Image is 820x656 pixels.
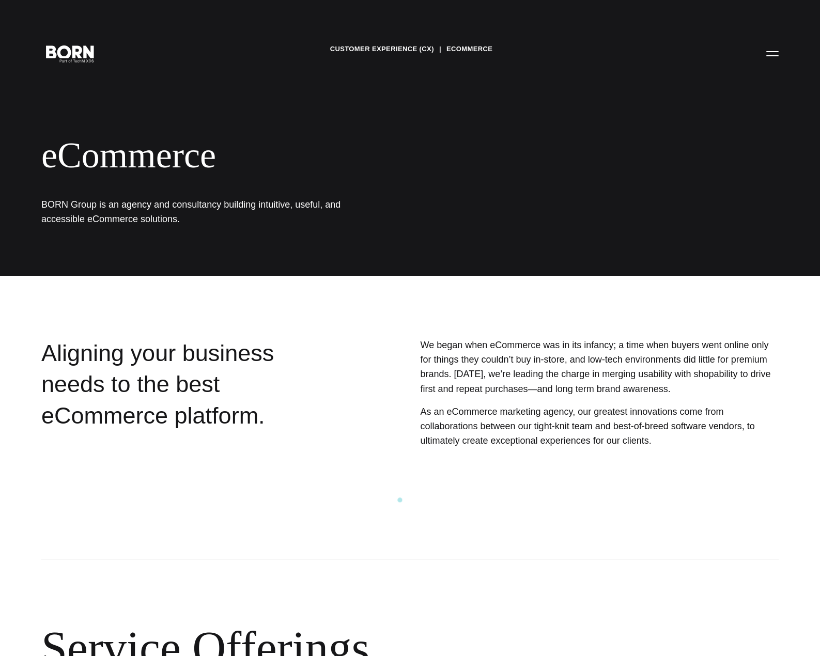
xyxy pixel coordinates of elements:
[41,197,351,226] h1: BORN Group is an agency and consultancy building intuitive, useful, and accessible eCommerce solu...
[760,42,785,64] button: Open
[420,338,779,396] p: We began when eCommerce was in its infancy; a time when buyers went online only for things they c...
[420,404,779,448] p: As an eCommerce marketing agency, our greatest innovations come from collaborations between our t...
[330,41,434,57] a: Customer Experience (CX)
[41,338,336,497] div: Aligning your business needs to the best eCommerce platform.
[446,41,492,57] a: eCommerce
[41,134,630,177] div: eCommerce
